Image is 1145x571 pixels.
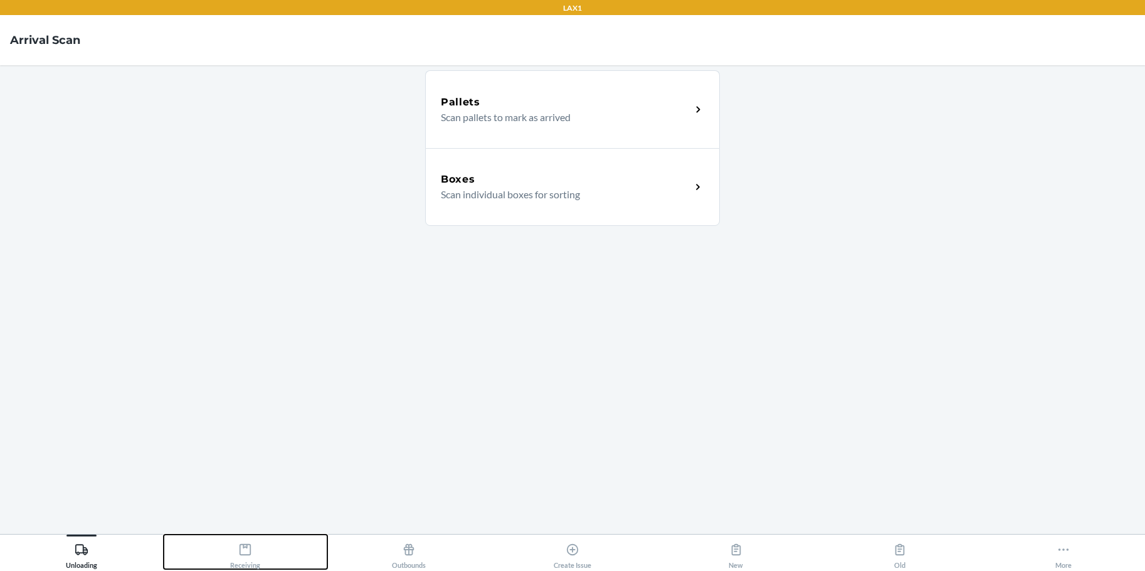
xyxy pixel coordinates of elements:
div: Create Issue [554,538,591,569]
button: Outbounds [327,535,491,569]
button: Receiving [164,535,327,569]
h4: Arrival Scan [10,32,80,48]
p: Scan pallets to mark as arrived [441,110,681,125]
h5: Pallets [441,95,480,110]
div: Outbounds [392,538,426,569]
button: More [981,535,1145,569]
a: BoxesScan individual boxes for sorting [425,148,720,226]
h5: Boxes [441,172,475,187]
div: Receiving [230,538,260,569]
a: PalletsScan pallets to mark as arrived [425,70,720,148]
div: Unloading [66,538,97,569]
div: Old [893,538,907,569]
div: New [729,538,743,569]
button: Create Issue [491,535,655,569]
button: New [654,535,818,569]
button: Old [818,535,981,569]
p: LAX1 [563,3,582,14]
p: Scan individual boxes for sorting [441,187,681,202]
div: More [1055,538,1072,569]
